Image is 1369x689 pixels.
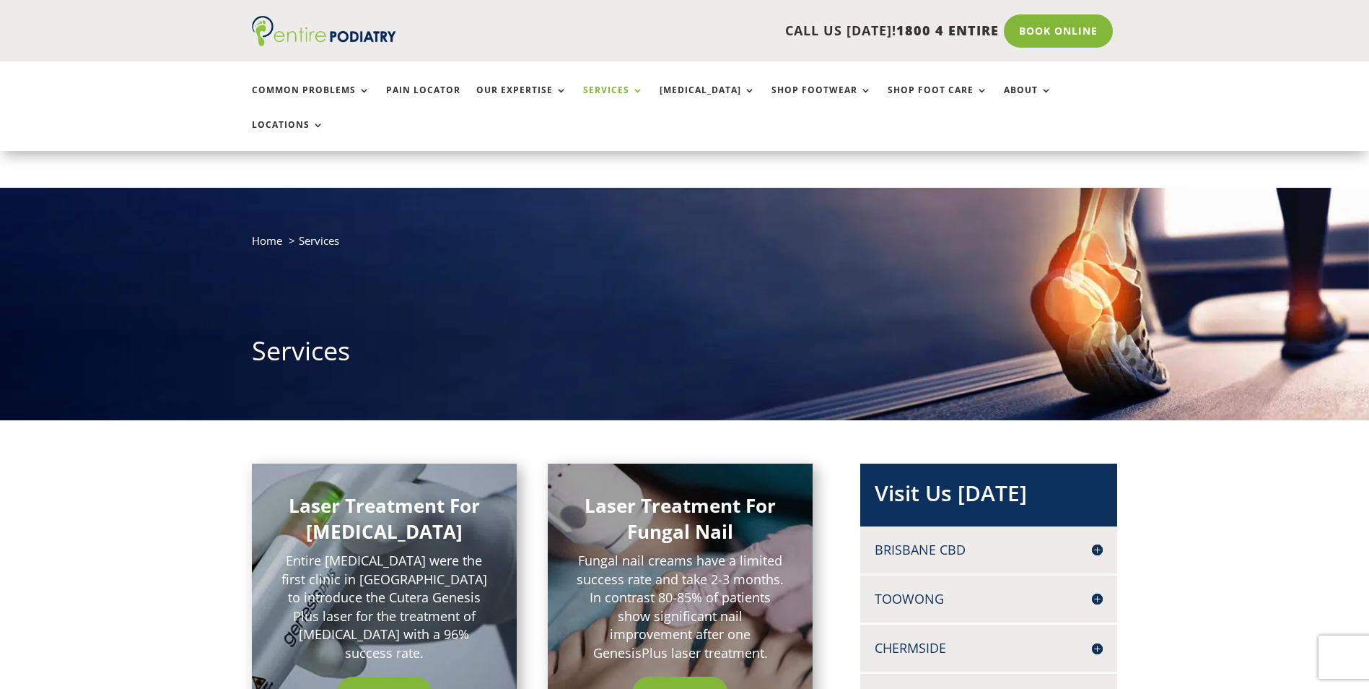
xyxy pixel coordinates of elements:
[1004,85,1052,116] a: About
[299,233,339,248] span: Services
[875,478,1103,516] h2: Visit Us [DATE]
[252,120,324,151] a: Locations
[252,233,282,248] a: Home
[476,85,567,116] a: Our Expertise
[452,22,999,40] p: CALL US [DATE]!
[252,35,396,49] a: Entire Podiatry
[583,85,644,116] a: Services
[281,493,489,552] h2: Laser Treatment For [MEDICAL_DATA]
[577,493,784,552] h2: Laser Treatment For Fungal Nail
[252,333,1118,376] h1: Services
[281,552,489,662] p: Entire [MEDICAL_DATA] were the first clinic in [GEOGRAPHIC_DATA] to introduce the Cutera Genesis ...
[252,85,370,116] a: Common Problems
[875,590,1103,608] h4: Toowong
[386,85,460,116] a: Pain Locator
[577,552,784,662] p: Fungal nail creams have a limited success rate and take 2-3 months. In contrast 80-85% of patient...
[875,639,1103,657] h4: Chermside
[252,16,396,46] img: logo (1)
[1004,14,1113,48] a: Book Online
[771,85,872,116] a: Shop Footwear
[875,541,1103,559] h4: Brisbane CBD
[896,22,999,39] span: 1800 4 ENTIRE
[660,85,756,116] a: [MEDICAL_DATA]
[888,85,988,116] a: Shop Foot Care
[252,231,1118,261] nav: breadcrumb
